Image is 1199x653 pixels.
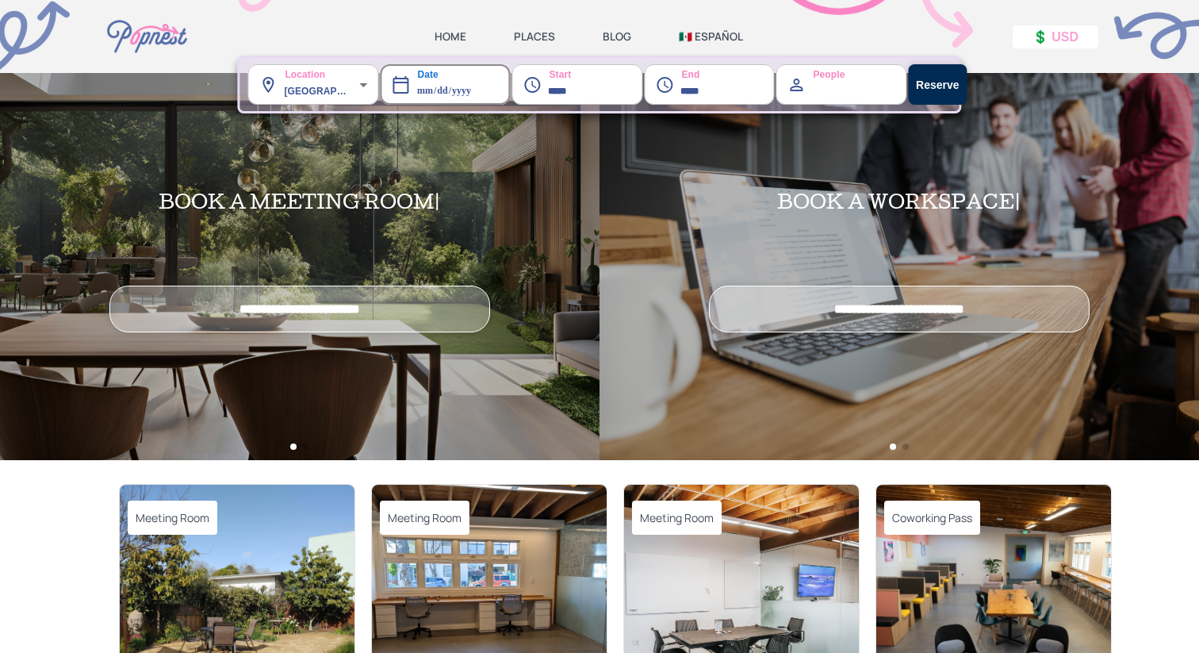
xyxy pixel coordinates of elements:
[159,194,440,216] h2: BOOK A MEETING ROOM
[655,57,699,82] label: End
[632,501,722,535] span: Meeting Room
[1013,25,1098,48] button: 💲 USD
[679,29,743,44] a: 🇲🇽 ESPAÑOL
[259,57,325,82] label: Location
[787,57,845,82] label: People
[523,57,571,82] label: Start
[514,29,555,44] a: PLACES
[603,29,631,44] a: BLOG
[908,64,967,105] button: Reserve
[284,64,378,105] div: [GEOGRAPHIC_DATA] ([GEOGRAPHIC_DATA], [GEOGRAPHIC_DATA], [GEOGRAPHIC_DATA])
[380,501,469,535] span: Meeting Room
[777,194,1021,216] h2: BOOK A WORKSPACE
[435,29,466,44] a: HOME
[391,57,438,82] label: Date
[128,501,217,535] span: Meeting Room
[916,79,960,91] strong: Reserve
[884,501,980,535] span: Coworking Pass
